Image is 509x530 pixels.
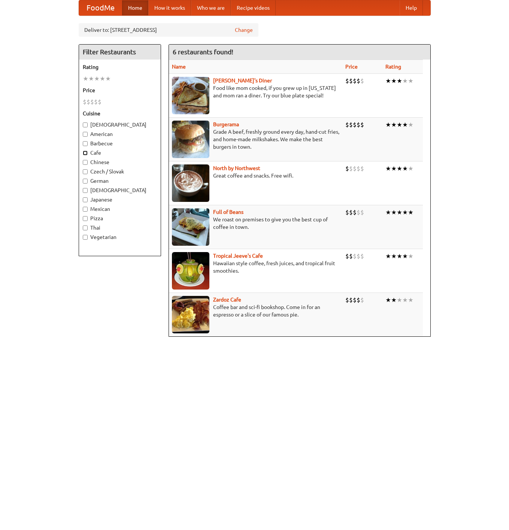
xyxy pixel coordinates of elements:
[345,208,349,216] li: $
[402,77,408,85] li: ★
[391,208,397,216] li: ★
[83,87,157,94] h5: Price
[391,164,397,173] li: ★
[402,208,408,216] li: ★
[397,208,402,216] li: ★
[345,296,349,304] li: $
[83,177,157,185] label: German
[357,252,360,260] li: $
[83,149,157,157] label: Cafe
[357,121,360,129] li: $
[83,168,157,175] label: Czech / Slovak
[79,0,122,15] a: FoodMe
[83,235,88,240] input: Vegetarian
[400,0,423,15] a: Help
[391,121,397,129] li: ★
[231,0,276,15] a: Recipe videos
[408,252,413,260] li: ★
[88,75,94,83] li: ★
[402,164,408,173] li: ★
[360,164,364,173] li: $
[83,197,88,202] input: Japanese
[172,296,209,333] img: zardoz.jpg
[83,196,157,203] label: Japanese
[83,132,88,137] input: American
[213,297,241,303] a: Zardoz Cafe
[353,77,357,85] li: $
[122,0,148,15] a: Home
[83,121,157,128] label: [DEMOGRAPHIC_DATA]
[235,26,253,34] a: Change
[83,160,88,165] input: Chinese
[349,164,353,173] li: $
[345,77,349,85] li: $
[360,121,364,129] li: $
[357,77,360,85] li: $
[357,164,360,173] li: $
[402,296,408,304] li: ★
[83,75,88,83] li: ★
[349,77,353,85] li: $
[385,64,401,70] a: Rating
[345,64,358,70] a: Price
[385,296,391,304] li: ★
[360,296,364,304] li: $
[172,64,186,70] a: Name
[213,253,263,259] b: Tropical Jeeve's Cafe
[385,252,391,260] li: ★
[360,77,364,85] li: $
[360,252,364,260] li: $
[353,164,357,173] li: $
[408,121,413,129] li: ★
[402,121,408,129] li: ★
[172,252,209,290] img: jeeves.jpg
[397,121,402,129] li: ★
[213,165,260,171] a: North by Northwest
[408,296,413,304] li: ★
[213,121,239,127] a: Burgerama
[83,130,157,138] label: American
[349,121,353,129] li: $
[402,252,408,260] li: ★
[172,164,209,202] img: north.jpg
[191,0,231,15] a: Who we are
[391,252,397,260] li: ★
[385,121,391,129] li: ★
[83,224,157,231] label: Thai
[83,188,88,193] input: [DEMOGRAPHIC_DATA]
[79,45,161,60] h4: Filter Restaurants
[353,252,357,260] li: $
[83,122,88,127] input: [DEMOGRAPHIC_DATA]
[408,208,413,216] li: ★
[349,252,353,260] li: $
[172,260,339,275] p: Hawaiian style coffee, fresh juices, and tropical fruit smoothies.
[353,208,357,216] li: $
[408,164,413,173] li: ★
[83,63,157,71] h5: Rating
[213,78,272,84] b: [PERSON_NAME]'s Diner
[83,140,157,147] label: Barbecue
[360,208,364,216] li: $
[83,158,157,166] label: Chinese
[79,23,258,37] div: Deliver to: [STREET_ADDRESS]
[172,208,209,246] img: beans.jpg
[349,208,353,216] li: $
[213,209,243,215] a: Full of Beans
[172,77,209,114] img: sallys.jpg
[100,75,105,83] li: ★
[94,98,98,106] li: $
[83,110,157,117] h5: Cuisine
[83,151,88,155] input: Cafe
[408,77,413,85] li: ★
[83,207,88,212] input: Mexican
[397,296,402,304] li: ★
[397,77,402,85] li: ★
[83,179,88,184] input: German
[105,75,111,83] li: ★
[349,296,353,304] li: $
[172,84,339,99] p: Food like mom cooked, if you grew up in [US_STATE] and mom ran a diner. Try our blue plate special!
